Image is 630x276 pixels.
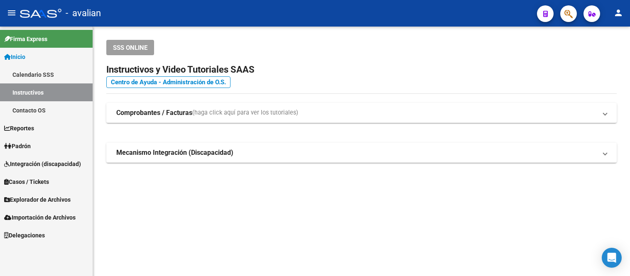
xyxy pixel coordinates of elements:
[4,231,45,240] span: Delegaciones
[4,159,81,169] span: Integración (discapacidad)
[106,62,617,78] h2: Instructivos y Video Tutoriales SAAS
[192,108,298,117] span: (haga click aquí para ver los tutoriales)
[116,148,233,157] strong: Mecanismo Integración (Discapacidad)
[4,142,31,151] span: Padrón
[7,8,17,18] mat-icon: menu
[66,4,101,22] span: - avalian
[4,52,25,61] span: Inicio
[106,40,154,55] button: SSS ONLINE
[116,108,192,117] strong: Comprobantes / Facturas
[4,213,76,222] span: Importación de Archivos
[106,103,617,123] mat-expansion-panel-header: Comprobantes / Facturas(haga click aquí para ver los tutoriales)
[106,143,617,163] mat-expansion-panel-header: Mecanismo Integración (Discapacidad)
[4,34,47,44] span: Firma Express
[4,177,49,186] span: Casos / Tickets
[113,44,147,51] span: SSS ONLINE
[613,8,623,18] mat-icon: person
[602,248,622,268] div: Open Intercom Messenger
[4,124,34,133] span: Reportes
[106,76,230,88] a: Centro de Ayuda - Administración de O.S.
[4,195,71,204] span: Explorador de Archivos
